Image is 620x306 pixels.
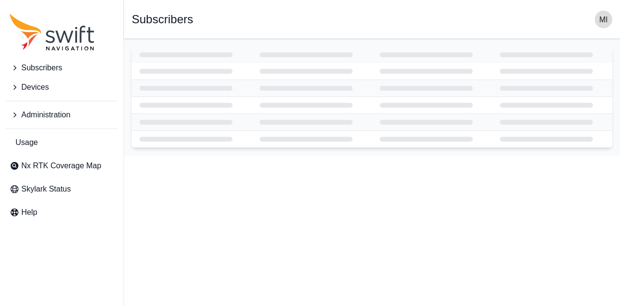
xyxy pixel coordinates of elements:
img: user photo [595,11,612,28]
button: Subscribers [6,58,118,78]
span: Help [21,207,37,218]
a: Nx RTK Coverage Map [6,156,118,176]
a: Usage [6,133,118,152]
a: Skylark Status [6,179,118,199]
h1: Subscribers [132,14,193,25]
button: Administration [6,105,118,125]
span: Administration [21,109,70,121]
span: Skylark Status [21,183,71,195]
span: Subscribers [21,62,62,74]
span: Devices [21,81,49,93]
button: Devices [6,78,118,97]
span: Nx RTK Coverage Map [21,160,101,172]
span: Usage [15,137,38,148]
a: Help [6,203,118,222]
